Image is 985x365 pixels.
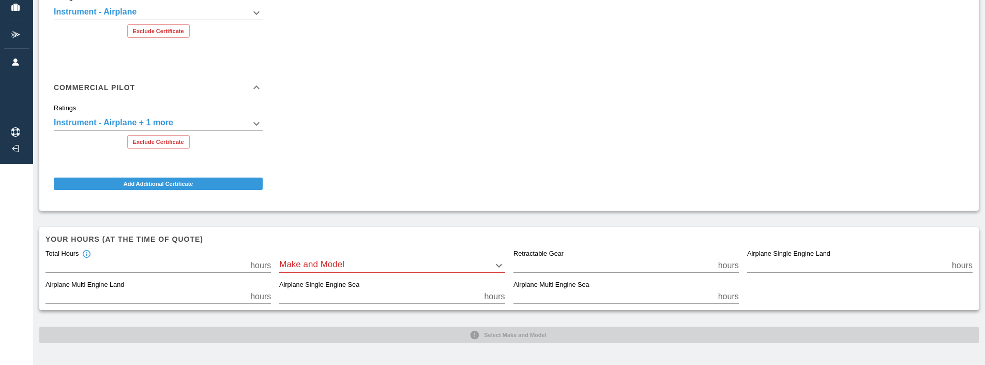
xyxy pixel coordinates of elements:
[718,290,739,303] p: hours
[513,281,589,290] label: Airplane Multi Engine Sea
[718,259,739,272] p: hours
[952,259,973,272] p: hours
[54,116,263,131] div: Instrument - Airplane
[54,6,263,20] div: Instrument - Airplane
[46,104,271,157] div: Commercial Pilot
[54,84,135,91] h6: Commercial Pilot
[127,24,190,38] button: Exclude Certificate
[46,233,973,245] h6: Your hours (at the time of quote)
[513,250,564,259] label: Retractable Gear
[46,71,271,104] div: Commercial Pilot
[46,281,124,290] label: Airplane Multi Engine Land
[82,250,91,259] svg: Total hours in fixed-wing aircraft
[127,135,190,149] button: Exclude Certificate
[54,104,76,113] label: Ratings
[747,250,830,259] label: Airplane Single Engine Land
[54,178,263,190] button: Add Additional Certificate
[250,290,271,303] p: hours
[46,250,91,259] div: Total Hours
[250,259,271,272] p: hours
[279,281,359,290] label: Airplane Single Engine Sea
[484,290,505,303] p: hours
